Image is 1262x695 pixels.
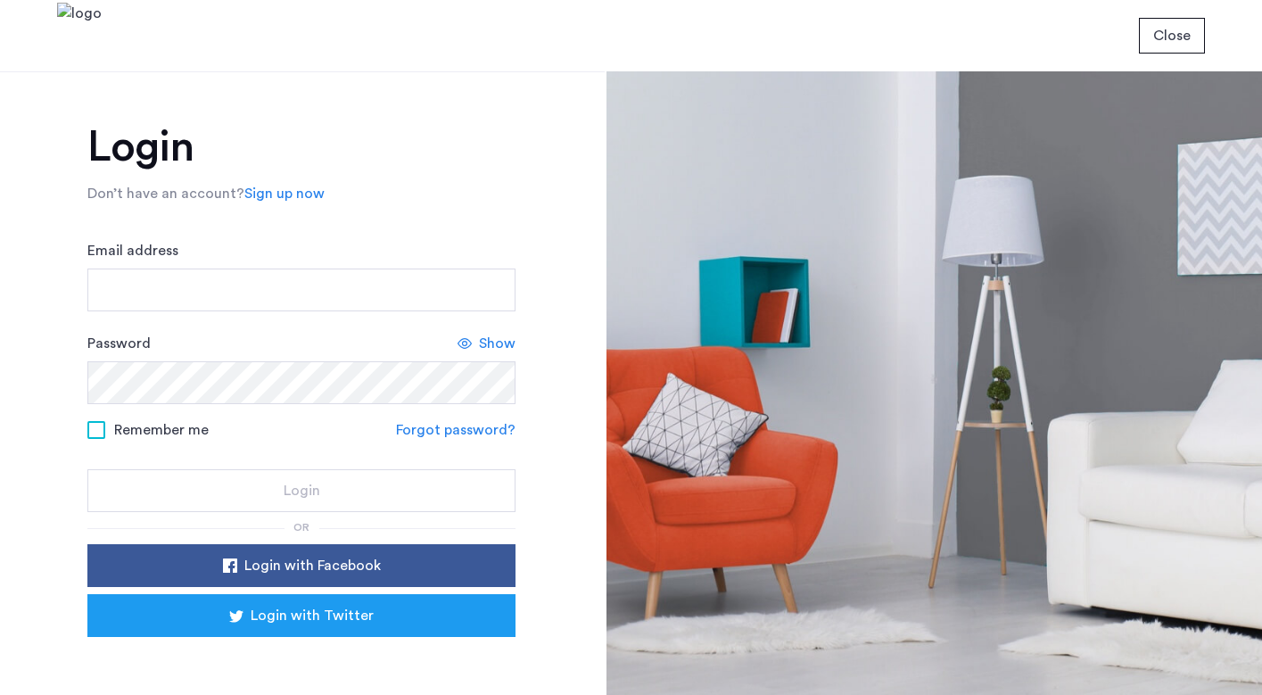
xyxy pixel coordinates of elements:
span: Close [1153,25,1191,46]
span: or [293,522,309,533]
img: logo [57,3,102,70]
a: Forgot password? [396,419,516,441]
span: Login with Twitter [251,605,374,626]
span: Show [479,333,516,354]
button: button [1139,18,1205,54]
span: Remember me [114,419,209,441]
button: button [87,469,516,512]
button: button [87,544,516,587]
span: Login [284,480,320,501]
h1: Login [87,126,516,169]
span: Login with Facebook [244,555,381,576]
button: button [87,594,516,637]
label: Password [87,333,151,354]
span: Don’t have an account? [87,186,244,201]
a: Sign up now [244,183,325,204]
label: Email address [87,240,178,261]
